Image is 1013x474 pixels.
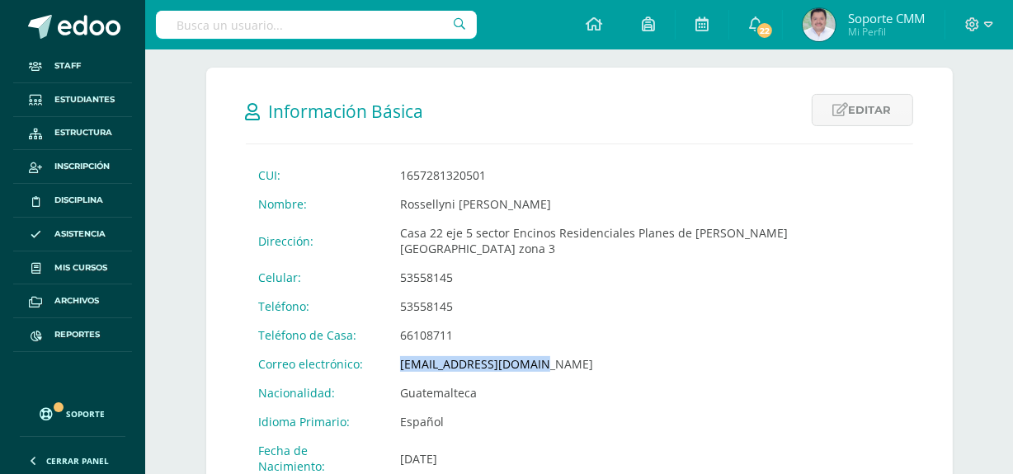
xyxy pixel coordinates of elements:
[54,160,110,173] span: Inscripción
[13,117,132,151] a: Estructura
[54,93,115,106] span: Estudiantes
[387,161,912,190] td: 1657281320501
[246,321,388,350] td: Teléfono de Casa:
[246,263,388,292] td: Celular:
[387,218,912,263] td: Casa 22 eje 5 sector Encinos Residenciales Planes de [PERSON_NAME][GEOGRAPHIC_DATA] zona 3
[54,126,112,139] span: Estructura
[246,190,388,218] td: Nombre:
[246,292,388,321] td: Teléfono:
[246,378,388,407] td: Nacionalidad:
[46,455,109,467] span: Cerrar panel
[156,11,477,39] input: Busca un usuario...
[756,21,774,40] span: 22
[387,321,912,350] td: 66108711
[13,251,132,285] a: Mis cursos
[387,350,912,378] td: [EMAIL_ADDRESS][DOMAIN_NAME]
[67,408,106,420] span: Soporte
[246,407,388,436] td: Idioma Primario:
[387,292,912,321] td: 53558145
[13,184,132,218] a: Disciplina
[848,25,925,39] span: Mi Perfil
[13,49,132,83] a: Staff
[387,378,912,407] td: Guatemalteca
[54,261,107,275] span: Mis cursos
[13,284,132,318] a: Archivos
[54,228,106,241] span: Asistencia
[812,94,913,126] a: Editar
[269,100,424,123] span: Información Básica
[13,218,132,251] a: Asistencia
[54,294,99,307] span: Archivos
[246,350,388,378] td: Correo electrónico:
[387,263,912,292] td: 53558145
[246,218,388,263] td: Dirección:
[387,407,912,436] td: Español
[246,161,388,190] td: CUI:
[13,150,132,184] a: Inscripción
[387,190,912,218] td: Rossellyni [PERSON_NAME]
[848,10,925,26] span: Soporte CMM
[54,59,81,73] span: Staff
[13,83,132,117] a: Estudiantes
[13,318,132,352] a: Reportes
[803,8,836,41] img: da9bed96fdbd86ad5b655bd5bd27e0c8.png
[20,392,125,432] a: Soporte
[54,194,103,207] span: Disciplina
[54,328,100,341] span: Reportes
